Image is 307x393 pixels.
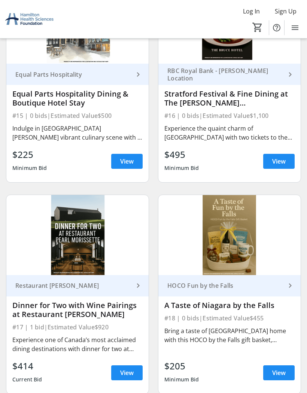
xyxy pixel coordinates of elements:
[164,110,295,121] div: #16 | 0 bids | Estimated Value $1,100
[12,124,143,142] div: Indulge in [GEOGRAPHIC_DATA][PERSON_NAME] vibrant culinary scene with a gift certificate valid at...
[164,67,286,82] div: RBC Royal Bank - [PERSON_NAME] Location
[12,373,42,386] div: Current Bid
[237,5,266,17] button: Log In
[12,322,143,332] div: #17 | 1 bid | Estimated Value $920
[12,161,47,175] div: Minimum Bid
[251,21,264,34] button: Cart
[12,335,143,353] div: Experience one of Canada’s most acclaimed dining destinations with dinner for two at Restaurant [...
[6,64,149,85] a: Equal Parts Hospitality
[164,359,199,373] div: $205
[272,368,286,377] span: View
[12,148,47,161] div: $225
[158,64,301,85] a: RBC Royal Bank - [PERSON_NAME] Location
[120,368,134,377] span: View
[158,275,301,296] a: HOCO Fun by the Falls
[134,281,143,290] mat-icon: keyboard_arrow_right
[12,89,143,107] div: Equal Parts Hospitality Dining & Boutique Hotel Stay
[164,148,199,161] div: $495
[111,365,143,380] a: View
[6,195,149,275] img: Dinner for Two with Wine Pairings at Restaurant Pearl Morissette
[164,89,295,107] div: Stratford Festival & Fine Dining at The [PERSON_NAME][GEOGRAPHIC_DATA]
[286,70,295,79] mat-icon: keyboard_arrow_right
[275,7,297,16] span: Sign Up
[263,154,295,169] a: View
[288,20,303,35] button: Menu
[263,365,295,380] a: View
[164,282,286,289] div: HOCO Fun by the Falls
[164,124,295,142] div: Experience the quaint charm of [GEOGRAPHIC_DATA] with two tickets to the world-renowned Stratford...
[12,359,42,373] div: $414
[12,301,143,319] div: Dinner for Two with Wine Pairings at Restaurant [PERSON_NAME]
[164,326,295,344] div: Bring a taste of [GEOGRAPHIC_DATA] home with this HOCO by the Falls gift basket, thoughtfully cur...
[12,110,143,121] div: #15 | 0 bids | Estimated Value $500
[164,301,295,310] div: A Taste of Niagara by the Falls
[111,154,143,169] a: View
[243,7,260,16] span: Log In
[286,281,295,290] mat-icon: keyboard_arrow_right
[164,373,199,386] div: Minimum Bid
[6,275,149,296] a: Restaurant [PERSON_NAME]
[12,282,134,289] div: Restaurant [PERSON_NAME]
[164,313,295,323] div: #18 | 0 bids | Estimated Value $455
[164,161,199,175] div: Minimum Bid
[12,71,134,78] div: Equal Parts Hospitality
[4,5,54,33] img: Hamilton Health Sciences Foundation's Logo
[134,70,143,79] mat-icon: keyboard_arrow_right
[269,20,284,35] button: Help
[158,195,301,275] img: A Taste of Niagara by the Falls
[272,157,286,166] span: View
[120,157,134,166] span: View
[269,5,303,17] button: Sign Up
